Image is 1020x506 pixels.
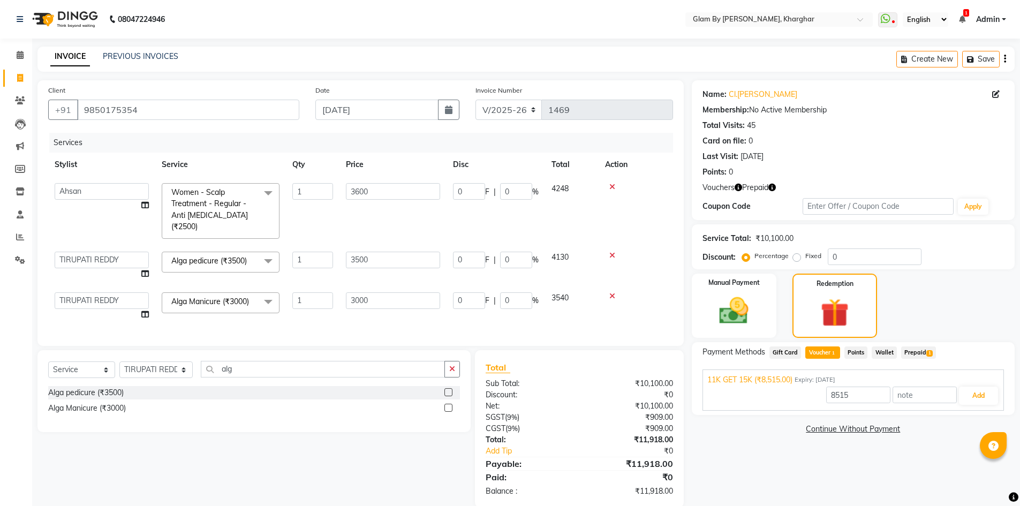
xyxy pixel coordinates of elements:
[803,198,954,215] input: Enter Offer / Coupon Code
[103,51,178,61] a: PREVIOUS INVOICES
[77,100,299,120] input: Search by Name/Mobile/Email/Code
[339,153,447,177] th: Price
[817,279,853,289] label: Redemption
[975,463,1009,495] iframe: chat widget
[579,423,681,434] div: ₹909.00
[579,389,681,401] div: ₹0
[155,153,286,177] th: Service
[844,346,868,359] span: Points
[551,252,569,262] span: 4130
[485,186,489,198] span: F
[478,401,579,412] div: Net:
[478,412,579,423] div: ( )
[508,424,518,433] span: 9%
[48,100,78,120] button: +91
[27,4,101,34] img: logo
[478,378,579,389] div: Sub Total:
[742,182,768,193] span: Prepaid
[707,374,792,386] span: 11K GET 15K (₹8,515.00)
[741,151,764,162] div: [DATE]
[50,47,90,66] a: INVOICE
[596,445,681,457] div: ₹0
[286,153,339,177] th: Qty
[249,297,254,306] a: x
[48,86,65,95] label: Client
[579,486,681,497] div: ₹11,918.00
[896,51,958,67] button: Create New
[478,471,579,484] div: Paid:
[962,51,1000,67] button: Save
[532,295,539,306] span: %
[959,387,998,405] button: Add
[599,153,673,177] th: Action
[702,104,749,116] div: Membership:
[812,295,858,330] img: _gift.svg
[478,457,579,470] div: Payable:
[958,199,988,215] button: Apply
[478,486,579,497] div: Balance :
[532,254,539,266] span: %
[702,167,727,178] div: Points:
[198,222,202,231] a: x
[486,424,505,433] span: CGST
[708,278,760,288] label: Manual Payment
[959,14,965,24] a: 1
[805,251,821,261] label: Fixed
[118,4,165,34] b: 08047224946
[579,434,681,445] div: ₹11,918.00
[551,184,569,193] span: 4248
[579,457,681,470] div: ₹11,918.00
[171,256,247,266] span: Alga pedicure (₹3500)
[702,151,738,162] div: Last Visit:
[579,401,681,412] div: ₹10,100.00
[702,346,765,358] span: Payment Methods
[579,412,681,423] div: ₹909.00
[486,412,505,422] span: SGST
[729,167,733,178] div: 0
[826,387,890,403] input: Amount
[478,445,596,457] a: Add Tip
[494,295,496,306] span: |
[710,294,758,328] img: _cash.svg
[475,86,522,95] label: Invoice Number
[171,297,249,306] span: Alga Manicure (₹3000)
[201,361,445,377] input: Search or Scan
[702,135,746,147] div: Card on file:
[579,378,681,389] div: ₹10,100.00
[247,256,252,266] a: x
[769,346,802,359] span: Gift Card
[795,375,835,384] span: Expiry: [DATE]
[702,252,736,263] div: Discount:
[830,350,836,357] span: 1
[754,251,789,261] label: Percentage
[579,471,681,484] div: ₹0
[447,153,545,177] th: Disc
[926,350,932,357] span: 1
[478,423,579,434] div: ( )
[976,14,1000,25] span: Admin
[545,153,599,177] th: Total
[702,182,735,193] span: Vouchers
[478,389,579,401] div: Discount:
[171,187,248,231] span: Women - Scalp Treatment - Regular - Anti [MEDICAL_DATA] (₹2500)
[749,135,753,147] div: 0
[702,201,803,212] div: Coupon Code
[494,254,496,266] span: |
[694,424,1013,435] a: Continue Without Payment
[963,9,969,17] span: 1
[532,186,539,198] span: %
[315,86,330,95] label: Date
[702,104,1004,116] div: No Active Membership
[872,346,897,359] span: Wallet
[702,233,751,244] div: Service Total:
[755,233,794,244] div: ₹10,100.00
[49,133,681,153] div: Services
[507,413,517,421] span: 9%
[48,153,155,177] th: Stylist
[551,293,569,303] span: 3540
[48,387,124,398] div: Alga pedicure (₹3500)
[48,403,126,414] div: Alga Manicure (₹3000)
[485,295,489,306] span: F
[729,89,797,100] a: Cl.[PERSON_NAME]
[494,186,496,198] span: |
